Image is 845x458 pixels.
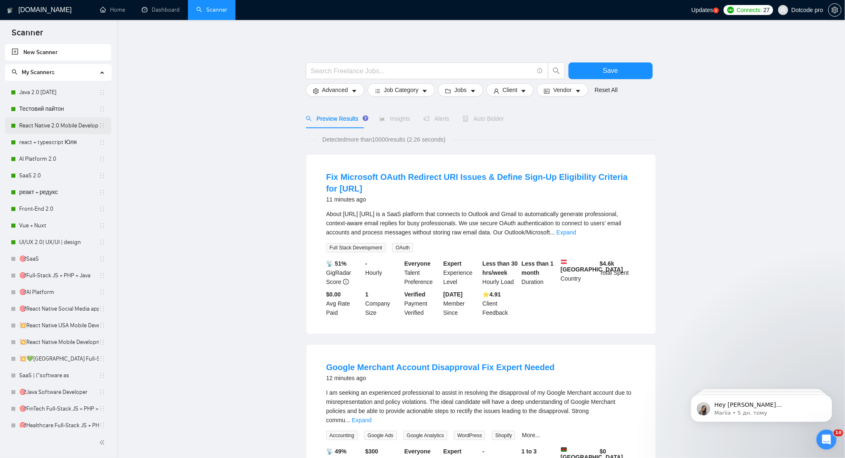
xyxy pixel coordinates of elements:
span: holder [99,322,105,329]
li: Тестовий пайтон [5,101,111,117]
span: holder [99,189,105,196]
span: holder [99,239,105,246]
div: Member Since [442,290,481,317]
span: setting [313,88,319,94]
span: Vendor [553,85,572,95]
a: Fix Microsoft OAuth Redirect URI Issues & Define Sign-Up Eligibility Criteria for [URL] [326,172,628,193]
span: folder [445,88,451,94]
span: About [URL] [URL] is a SaaS platform that connects to Outlook and Gmail to automatically generate... [326,211,622,236]
b: 📡 51% [326,260,347,267]
button: Save [569,62,653,79]
a: 💥💚[GEOGRAPHIC_DATA] Full-Stack JS + PHP + Java [19,351,99,367]
a: 🎯Java Software Developer [19,384,99,401]
img: upwork-logo.png [727,7,734,13]
span: Updates [692,7,713,13]
span: Auto Bidder [463,115,504,122]
li: SaaS 2.0 [5,167,111,184]
div: Hourly [364,259,403,286]
span: holder [99,89,105,96]
button: settingAdvancedcaret-down [306,83,364,97]
span: search [306,116,312,122]
li: 🎯Java Software Developer [5,384,111,401]
span: search [12,69,18,75]
span: robot [463,116,469,122]
span: My Scanners [22,69,55,76]
div: About EmailManager.ai EmailManager.ai is a SaaS platform that connects to Outlook and Gmail to au... [326,209,636,237]
li: SaaS | ("software as [5,367,111,384]
span: Accounting [326,431,358,440]
div: 12 minutes ago [326,373,555,383]
a: Expand [352,417,371,423]
span: Preview Results [306,115,366,122]
b: Less than 1 month [522,260,554,276]
li: реакт + редукс [5,184,111,201]
li: Front-End 2.0 [5,201,111,217]
li: 🎯SaaS [5,251,111,267]
span: bars [375,88,381,94]
li: 🎯Healthcare Full-Stack JS + PHP + Java [5,417,111,434]
div: 11 minutes ago [326,194,636,204]
a: homeHome [100,6,125,13]
a: dashboardDashboard [142,6,180,13]
button: userClientcaret-down [486,83,534,97]
img: 🇦🇹 [561,259,567,265]
li: 💥💚USA Full-Stack JS + PHP + Java [5,351,111,367]
button: folderJobscaret-down [438,83,483,97]
li: New Scanner [5,44,111,61]
a: 💥React Native Mobile Development [19,334,99,351]
div: Payment Verified [403,290,442,317]
b: Everyone [404,448,431,455]
a: Java 2.0 [DATE] [19,84,99,101]
span: holder [99,422,105,429]
span: Full Stack Development [326,243,386,252]
span: search [549,67,564,75]
a: SaaS | ("software as [19,367,99,384]
span: Google Ads [364,431,397,440]
button: idcardVendorcaret-down [537,83,588,97]
span: holder [99,372,105,379]
a: AI Platform 2.0 [19,151,99,167]
span: caret-down [575,88,581,94]
a: Front-End 2.0 [19,201,99,217]
div: Client Feedback [481,290,520,317]
span: info-circle [343,279,349,285]
a: 5 [713,7,719,13]
span: holder [99,156,105,162]
li: 🎯React Native Social Media app (12.09.2024 апдейт) [5,301,111,317]
li: 🎯FinTech Full-Stack JS + PHP + Java [5,401,111,417]
span: Alerts [424,115,449,122]
b: ⭐️ 4.91 [483,291,501,298]
span: user [494,88,499,94]
a: реакт + редукс [19,184,99,201]
b: Verified [404,291,426,298]
button: search [548,62,565,79]
span: 10 [834,430,843,436]
b: Expert [444,448,462,455]
div: Tooltip anchor [362,114,369,122]
a: UI/UX 2.0| UX/UI | design [19,234,99,251]
a: 🎯Healthcare Full-Stack JS + PHP + Java [19,417,99,434]
b: $0.00 [326,291,341,298]
a: SaaS 2.0 [19,167,99,184]
span: My Scanners [12,69,55,76]
div: Hourly Load [481,259,520,286]
b: Everyone [404,260,431,267]
button: barsJob Categorycaret-down [368,83,435,97]
a: 🎯React Native Social Media app ([DATE] апдейт) [19,301,99,317]
img: logo [7,4,13,17]
b: 📡 49% [326,448,347,455]
span: holder [99,389,105,396]
text: 5 [715,9,717,12]
span: Insights [379,115,410,122]
div: Total Spent [598,259,637,286]
span: Job Category [384,85,419,95]
span: Connects: [737,5,762,15]
span: holder [99,222,105,229]
li: react + typescript Юля [5,134,111,151]
li: Vue + Nuxt [5,217,111,234]
li: Java 2.0 03.04.2025 [5,84,111,101]
b: 1 [365,291,369,298]
span: Scanner [5,27,50,44]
